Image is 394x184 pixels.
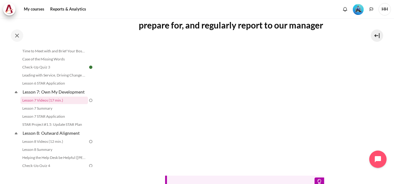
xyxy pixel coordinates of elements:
[20,154,88,161] a: Helping the Help Desk be Helpful ([PERSON_NAME]'s Story)
[3,3,19,15] a: Architeck Architeck
[20,47,88,55] a: Time to Meet with and Brief Your Boss #1
[353,3,364,15] div: Level #3
[20,80,88,87] a: Lesson 6 STAR Application
[20,55,88,63] a: Case of the Missing Words
[139,42,350,161] iframe: OP-M7-Own My Development-Media14-What Accountability Looks Like
[13,89,19,95] span: Collapse
[13,130,19,136] span: Collapse
[379,3,391,15] a: User menu
[88,98,94,103] img: To do
[22,88,88,96] a: Lesson 7: Own My Development
[353,4,364,15] img: Level #3
[20,138,88,145] a: Lesson 8 Videos (12 min.)
[20,113,88,120] a: Lesson 7 STAR Application
[379,3,391,15] span: HH
[20,72,88,79] a: Leading with Service, Driving Change (Pucknalin's Story)
[88,64,94,70] img: Done
[20,162,88,169] a: Check-Up Quiz 4
[5,5,14,14] img: Architeck
[20,64,88,71] a: Check-Up Quiz 3
[88,139,94,144] img: To do
[20,146,88,153] a: Lesson 8 Summary
[22,129,88,137] a: Lesson 8: Outward Alignment
[20,97,88,104] a: Lesson 7 Videos (17 min.)
[367,5,376,14] button: Languages
[22,3,46,15] a: My courses
[350,3,366,15] a: Level #3
[20,121,88,128] a: STAR Project #1.5: Update STAR Plan
[340,5,350,14] div: Show notification window with no new notifications
[48,3,88,15] a: Reports & Analytics
[20,105,88,112] a: Lesson 7 Summary
[88,163,94,169] img: To do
